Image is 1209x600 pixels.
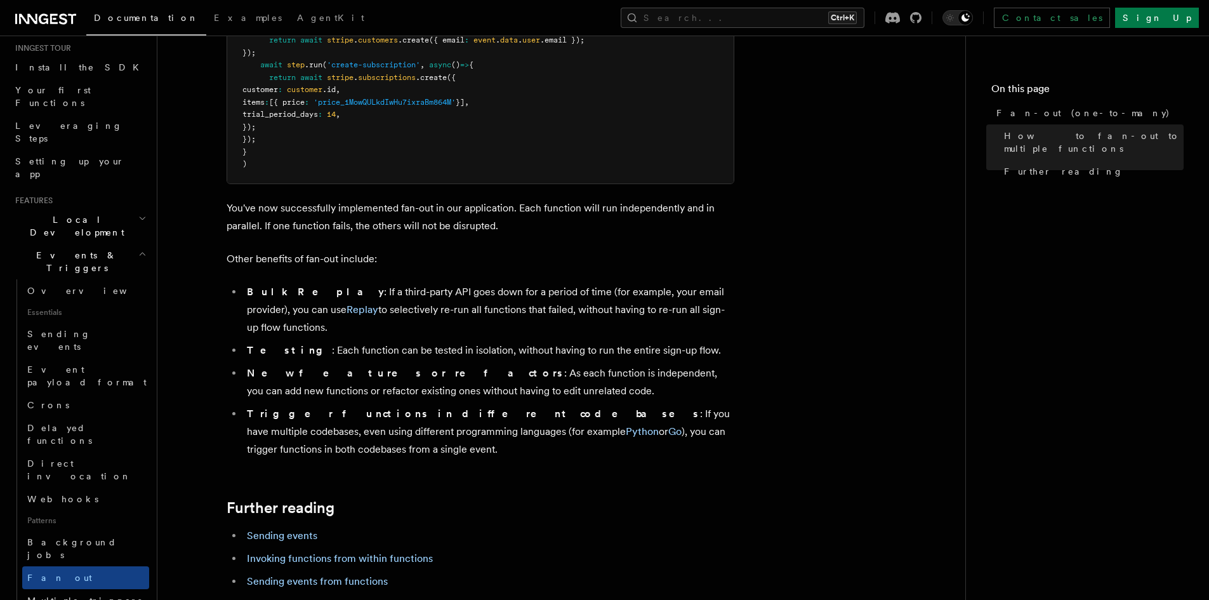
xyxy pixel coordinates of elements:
span: .id [322,85,336,94]
span: Install the SDK [15,62,147,72]
span: } [242,147,247,156]
span: await [300,73,322,82]
span: trial_period_days [242,110,318,119]
h4: On this page [991,81,1184,102]
strong: Bulk Replay [247,286,384,298]
span: await [300,36,322,44]
span: : [278,85,282,94]
li: : Each function can be tested in isolation, without having to run the entire sign-up flow. [243,342,734,359]
strong: Trigger functions in different codebases [247,408,700,420]
span: Fan out [27,573,92,583]
a: Replay [347,303,378,316]
a: Overview [22,279,149,302]
li: : If you have multiple codebases, even using different programming languages (for example or ), y... [243,405,734,458]
span: stripe [327,36,353,44]
a: Webhooks [22,488,149,510]
span: Your first Functions [15,85,91,108]
span: , [336,110,340,119]
a: Go [668,425,682,437]
a: Examples [206,4,289,34]
span: subscriptions [358,73,416,82]
span: Fan-out (one-to-many) [996,107,1170,119]
span: .run [305,60,322,69]
span: customer [242,85,278,94]
button: Toggle dark mode [942,10,973,25]
span: => [460,60,469,69]
a: Invoking functions from within functions [247,552,433,564]
span: customers [358,36,398,44]
button: Local Development [10,208,149,244]
span: ({ [447,73,456,82]
span: customer [287,85,322,94]
a: Install the SDK [10,56,149,79]
span: Overview [27,286,158,296]
span: Essentials [22,302,149,323]
span: . [353,36,358,44]
span: }); [242,48,256,57]
p: Other benefits of fan-out include: [227,250,734,268]
span: ) [242,159,247,168]
a: Background jobs [22,531,149,566]
span: How to fan-out to multiple functions [1004,130,1184,155]
span: . [496,36,500,44]
a: Leveraging Steps [10,114,149,150]
strong: New features or refactors [247,367,564,379]
span: , [336,85,340,94]
span: : [265,98,269,107]
span: Patterns [22,510,149,531]
span: Event payload format [27,364,147,387]
a: Sending events [247,530,317,542]
span: { [469,60,473,69]
span: await [260,60,282,69]
span: .create [416,73,447,82]
span: }] [456,98,465,107]
span: }); [242,123,256,131]
span: Crons [27,400,69,410]
span: Documentation [94,13,199,23]
span: Inngest tour [10,43,71,53]
a: Python [626,425,659,437]
span: Examples [214,13,282,23]
span: Features [10,196,53,206]
a: Direct invocation [22,452,149,488]
span: 'price_1MowQULkdIwHu7ixraBm864M' [314,98,456,107]
span: items [242,98,265,107]
span: data [500,36,518,44]
a: AgentKit [289,4,372,34]
span: Events & Triggers [10,249,138,274]
span: async [429,60,451,69]
span: () [451,60,460,69]
span: 'create-subscription' [327,60,420,69]
span: .create [398,36,429,44]
span: , [420,60,425,69]
span: 14 [327,110,336,119]
a: Event payload format [22,358,149,394]
span: Background jobs [27,537,117,560]
a: Sending events [22,323,149,358]
span: step [287,60,305,69]
span: return [269,73,296,82]
a: Crons [22,394,149,417]
span: AgentKit [297,13,364,23]
span: Local Development [10,213,138,239]
kbd: Ctrl+K [828,11,857,24]
span: event [473,36,496,44]
a: Sign Up [1115,8,1199,28]
span: user [522,36,540,44]
span: stripe [327,73,353,82]
span: Delayed functions [27,423,92,446]
button: Events & Triggers [10,244,149,279]
a: Sending events from functions [247,575,388,587]
span: [{ price [269,98,305,107]
button: Search...Ctrl+K [621,8,864,28]
span: . [353,73,358,82]
a: Further reading [227,499,334,517]
a: Contact sales [994,8,1110,28]
span: .email }); [540,36,585,44]
span: Setting up your app [15,156,124,179]
p: You've now successfully implemented fan-out in our application. Each function will run independen... [227,199,734,235]
a: Fan-out (one-to-many) [991,102,1184,124]
a: Setting up your app [10,150,149,185]
span: Sending events [27,329,91,352]
span: Webhooks [27,494,98,504]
